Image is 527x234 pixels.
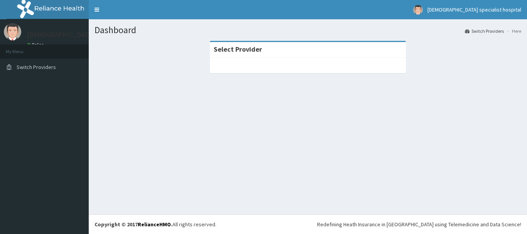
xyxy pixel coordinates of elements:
[27,42,46,47] a: Online
[505,28,521,34] li: Here
[89,214,527,234] footer: All rights reserved.
[465,28,504,34] a: Switch Providers
[317,221,521,228] div: Redefining Heath Insurance in [GEOGRAPHIC_DATA] using Telemedicine and Data Science!
[17,64,56,71] span: Switch Providers
[427,6,521,13] span: [DEMOGRAPHIC_DATA] specialist hospital
[214,45,262,54] strong: Select Provider
[95,25,521,35] h1: Dashboard
[4,23,21,40] img: User Image
[95,221,172,228] strong: Copyright © 2017 .
[27,31,152,38] p: [DEMOGRAPHIC_DATA] specialist hospital
[413,5,423,15] img: User Image
[138,221,171,228] a: RelianceHMO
